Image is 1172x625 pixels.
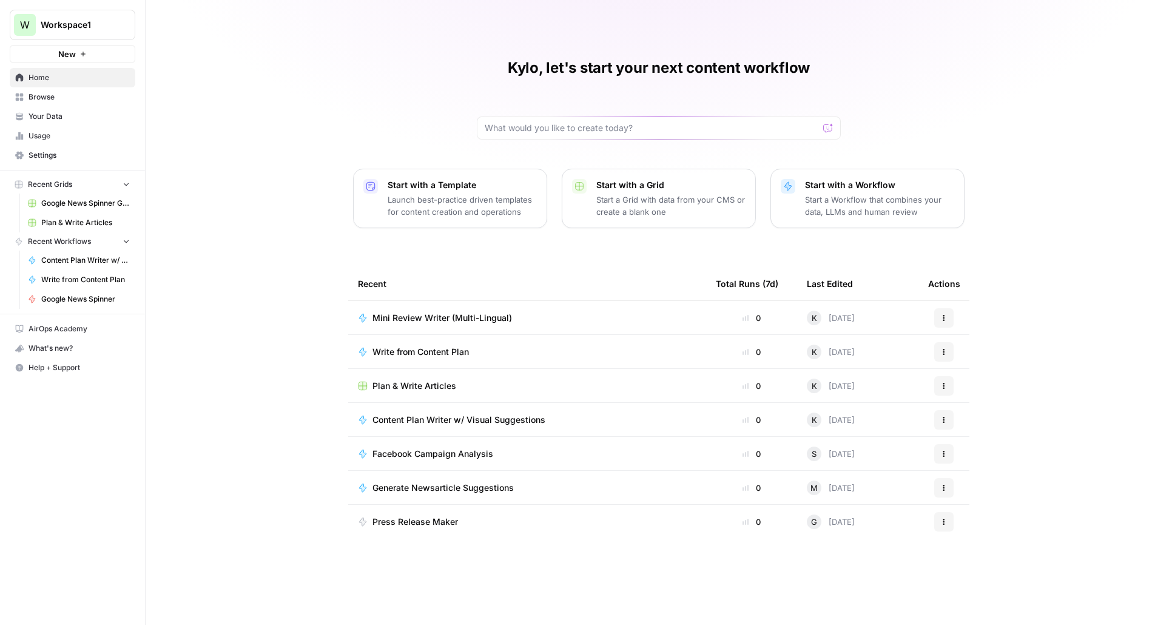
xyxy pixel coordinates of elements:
span: Google News Spinner Grid [41,198,130,209]
div: 0 [716,482,787,494]
button: New [10,45,135,63]
div: [DATE] [807,447,855,461]
span: K [812,380,817,392]
span: Usage [29,130,130,141]
span: S [812,448,817,460]
a: Your Data [10,107,135,126]
a: Generate Newsarticle Suggestions [358,482,696,494]
a: Plan & Write Articles [358,380,696,392]
span: Write from Content Plan [372,346,469,358]
a: Browse [10,87,135,107]
input: What would you like to create today? [485,122,818,134]
div: [DATE] [807,311,855,325]
a: AirOps Academy [10,319,135,339]
p: Start with a Grid [596,179,746,191]
div: What's new? [10,339,135,357]
span: Settings [29,150,130,161]
div: Recent [358,267,696,300]
button: Help + Support [10,358,135,377]
span: M [810,482,818,494]
div: [DATE] [807,413,855,427]
a: Plan & Write Articles [22,213,135,232]
span: Recent Workflows [28,236,91,247]
span: K [812,414,817,426]
span: Recent Grids [28,179,72,190]
a: Write from Content Plan [358,346,696,358]
a: Write from Content Plan [22,270,135,289]
span: G [811,516,817,528]
a: Mini Review Writer (Multi-Lingual) [358,312,696,324]
a: Usage [10,126,135,146]
span: K [812,312,817,324]
p: Start with a Template [388,179,537,191]
div: 0 [716,516,787,528]
a: Content Plan Writer w/ Visual Suggestions [358,414,696,426]
p: Start a Workflow that combines your data, LLMs and human review [805,194,954,218]
span: Press Release Maker [372,516,458,528]
span: Your Data [29,111,130,122]
span: K [812,346,817,358]
button: Workspace: Workspace1 [10,10,135,40]
a: Settings [10,146,135,165]
a: Press Release Maker [358,516,696,528]
span: Content Plan Writer w/ Visual Suggestions [41,255,130,266]
span: Generate Newsarticle Suggestions [372,482,514,494]
span: Browse [29,92,130,103]
div: [DATE] [807,345,855,359]
span: AirOps Academy [29,323,130,334]
span: Plan & Write Articles [372,380,456,392]
div: [DATE] [807,515,855,529]
button: Start with a WorkflowStart a Workflow that combines your data, LLMs and human review [770,169,965,228]
span: Content Plan Writer w/ Visual Suggestions [372,414,545,426]
p: Start with a Workflow [805,179,954,191]
div: 0 [716,346,787,358]
span: Home [29,72,130,83]
div: 0 [716,414,787,426]
span: Write from Content Plan [41,274,130,285]
button: Start with a GridStart a Grid with data from your CMS or create a blank one [562,169,756,228]
p: Launch best-practice driven templates for content creation and operations [388,194,537,218]
h1: Kylo, let's start your next content workflow [508,58,810,78]
span: Plan & Write Articles [41,217,130,228]
a: Google News Spinner [22,289,135,309]
div: [DATE] [807,379,855,393]
div: 0 [716,312,787,324]
p: Start a Grid with data from your CMS or create a blank one [596,194,746,218]
span: Help + Support [29,362,130,373]
a: Google News Spinner Grid [22,194,135,213]
button: Recent Workflows [10,232,135,251]
div: 0 [716,380,787,392]
span: Mini Review Writer (Multi-Lingual) [372,312,512,324]
a: Content Plan Writer w/ Visual Suggestions [22,251,135,270]
div: 0 [716,448,787,460]
div: [DATE] [807,481,855,495]
a: Facebook Campaign Analysis [358,448,696,460]
span: Workspace1 [41,19,114,31]
span: Facebook Campaign Analysis [372,448,493,460]
span: W [20,18,30,32]
div: Total Runs (7d) [716,267,778,300]
a: Home [10,68,135,87]
span: New [58,48,76,60]
button: Start with a TemplateLaunch best-practice driven templates for content creation and operations [353,169,547,228]
span: Google News Spinner [41,294,130,305]
div: Actions [928,267,960,300]
button: What's new? [10,339,135,358]
div: Last Edited [807,267,853,300]
button: Recent Grids [10,175,135,194]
